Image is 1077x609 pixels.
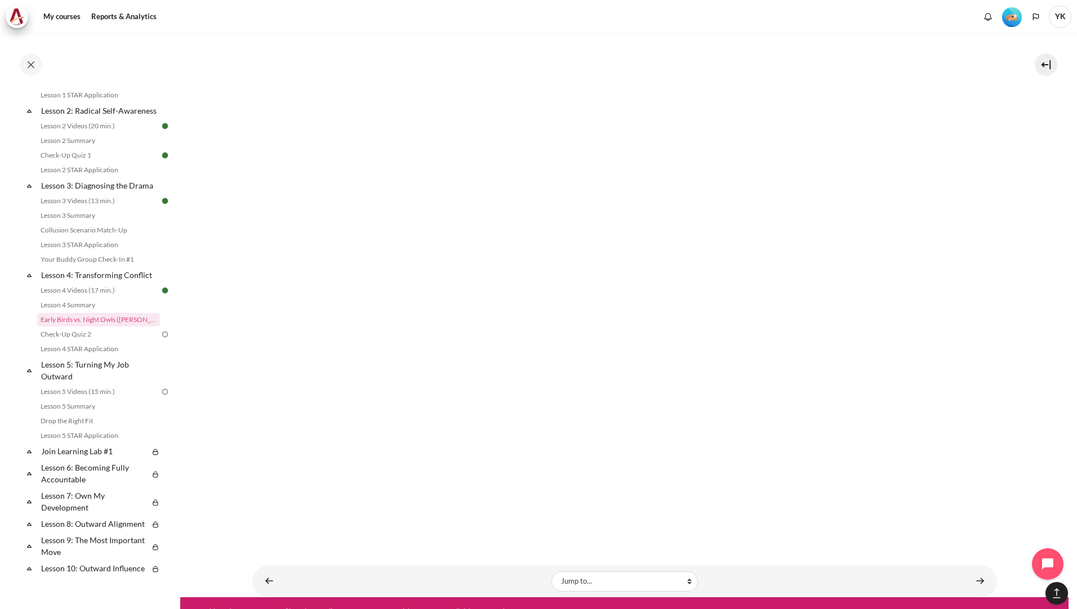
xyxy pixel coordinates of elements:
[160,121,170,131] img: Done
[24,563,35,574] span: Collapse
[160,387,170,397] img: To do
[37,429,160,442] a: Lesson 5 STAR Application
[39,516,149,531] a: Lesson 8: Outward Alignment
[39,267,160,283] a: Lesson 4: Transforming Conflict
[37,400,160,413] a: Lesson 5 Summary
[1049,6,1071,28] span: YK
[39,488,149,515] a: Lesson 7: Own My Development
[24,180,35,191] span: Collapse
[37,414,160,428] a: Drop the Right Fit
[37,313,160,326] a: Early Birds vs. Night Owls ([PERSON_NAME]'s Story)
[37,223,160,237] a: Collusion Scenario Match-Up
[37,88,160,102] a: Lesson 1 STAR Application
[37,385,160,398] a: Lesson 5 Videos (15 min.)
[160,150,170,160] img: Done
[24,365,35,376] span: Collapse
[37,209,160,222] a: Lesson 3 Summary
[39,532,149,559] a: Lesson 9: The Most Important Move
[37,328,160,341] a: Check-Up Quiz 2
[37,298,160,312] a: Lesson 4 Summary
[39,103,160,118] a: Lesson 2: Radical Self-Awareness
[160,285,170,295] img: Done
[39,357,160,384] a: Lesson 5: Turning My Job Outward
[24,518,35,530] span: Collapse
[6,6,34,28] a: Architeck Architeck
[1045,582,1068,604] button: [[backtotopbutton]]
[37,163,160,177] a: Lesson 2 STAR Application
[37,284,160,297] a: Lesson 4 Videos (17 min.)
[37,134,160,147] a: Lesson 2 Summary
[37,149,160,162] a: Check-Up Quiz 1
[37,238,160,252] a: Lesson 3 STAR Application
[24,446,35,457] span: Collapse
[39,577,149,592] a: Join Learning Lab #2
[39,6,84,28] a: My courses
[37,194,160,208] a: Lesson 3 Videos (13 min.)
[258,570,281,592] a: ◄ Lesson 4 Summary
[980,8,996,25] div: Show notification window with no new notifications
[1002,6,1022,27] div: Level #2
[24,468,35,479] span: Collapse
[87,6,161,28] a: Reports & Analytics
[24,496,35,507] span: Collapse
[1027,8,1044,25] button: Languages
[39,178,160,193] a: Lesson 3: Diagnosing the Drama
[160,329,170,339] img: To do
[998,6,1026,27] a: Level #2
[969,570,991,592] a: Check-Up Quiz 2 ►
[39,460,149,487] a: Lesson 6: Becoming Fully Accountable
[24,540,35,552] span: Collapse
[37,253,160,266] a: Your Buddy Group Check-In #1
[37,342,160,356] a: Lesson 4 STAR Application
[24,270,35,281] span: Collapse
[1049,6,1071,28] a: User menu
[39,444,149,459] a: Join Learning Lab #1
[37,119,160,133] a: Lesson 2 Videos (20 min.)
[1002,7,1022,27] img: Level #2
[9,8,25,25] img: Architeck
[39,561,149,576] a: Lesson 10: Outward Influence
[160,196,170,206] img: Done
[24,105,35,117] span: Collapse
